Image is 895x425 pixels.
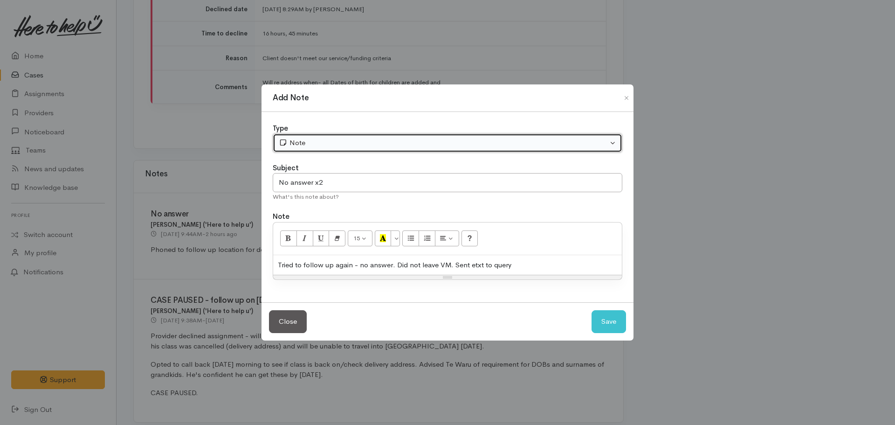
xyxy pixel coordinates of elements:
label: Subject [273,163,299,174]
span: 15 [353,234,360,242]
button: Recent Color [375,230,392,246]
div: Resize [273,275,622,279]
button: Remove Font Style (CTRL+\) [329,230,345,246]
button: Underline (CTRL+U) [313,230,330,246]
div: Note [279,138,608,148]
button: Bold (CTRL+B) [280,230,297,246]
button: Close [619,92,634,104]
label: Note [273,211,289,222]
button: Ordered list (CTRL+SHIFT+NUM8) [419,230,435,246]
div: Tried to follow up again - no answer. Did not leave VM. Sent etxt to query [273,255,622,275]
button: Save [592,310,626,333]
div: What's this note about? [273,192,622,202]
button: More Color [391,230,400,246]
h1: Add Note [273,92,309,104]
button: Italic (CTRL+I) [296,230,313,246]
button: Paragraph [435,230,459,246]
button: Help [461,230,478,246]
button: Close [269,310,307,333]
button: Unordered list (CTRL+SHIFT+NUM7) [402,230,419,246]
button: Font Size [348,230,372,246]
button: Note [273,133,622,153]
label: Type [273,123,288,134]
